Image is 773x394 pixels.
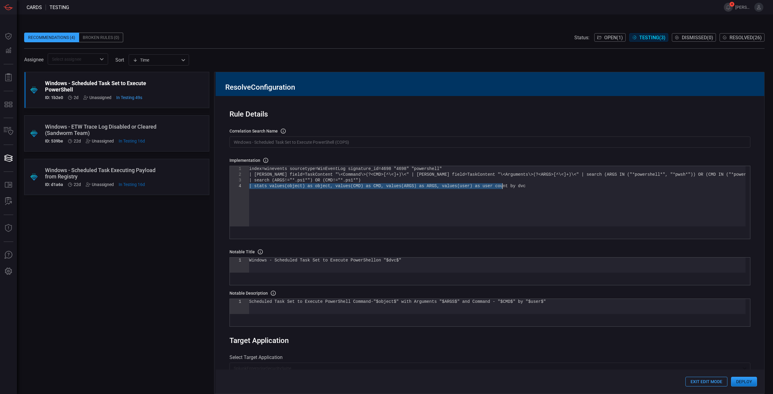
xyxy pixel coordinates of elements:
[249,172,401,177] span: | [PERSON_NAME] field=TaskContent "\<Command\>(?<CMD>[^\<]+)
[45,95,63,100] h5: ID: 1b2e0
[50,5,69,10] span: testing
[119,139,145,143] span: Sep 16, 2025 7:42 PM
[230,299,241,305] div: 1
[225,83,755,91] div: Resolve Configuration
[730,35,762,40] span: Resolved ( 26 )
[86,182,114,187] div: Unassigned
[1,43,16,58] button: Detections
[1,151,16,165] button: Cards
[249,184,376,188] span: | stats values(object) as object, values(CMD) as C
[376,258,401,263] span: on "$dvc$"
[79,33,123,42] div: Broken Rules (0)
[229,336,750,345] div: Target Application
[74,95,79,100] span: Sep 30, 2025 2:09 AM
[1,124,16,139] button: Inventory
[229,136,750,148] input: Correlation search name
[1,264,16,279] button: Preferences
[230,172,241,178] div: 2
[503,184,526,188] span: nt by dvc
[735,5,752,10] span: [PERSON_NAME].[PERSON_NAME]
[1,70,16,85] button: Reports
[401,172,553,177] span: \<" | [PERSON_NAME] field=TaskContent "\<Arguments\>(?<ARGS>
[230,178,241,183] div: 3
[116,95,142,100] span: Oct 02, 2025 11:16 AM
[639,35,666,40] span: Testing ( 3 )
[249,166,376,171] span: index=winevents sourcetype=WinEventLog signature_i
[234,365,741,371] p: SplunkEnterpriseSecuritySuite
[1,221,16,235] button: Threat Intelligence
[83,95,111,100] div: Unassigned
[376,184,503,188] span: MD, values(ARGS) as ARGS, values(user) as user cou
[45,167,165,180] div: Windows - Scheduled Task Executing Payload from Registry
[24,57,43,62] span: Assignee
[604,35,623,40] span: Open ( 1 )
[133,57,179,63] div: Time
[86,139,114,143] div: Unassigned
[249,299,374,304] span: Scheduled Task Set to Execute PowerShell Command-
[1,248,16,262] button: Ask Us A Question
[1,194,16,209] button: ALERT ANALYSIS
[24,33,79,42] div: Recommendations (4)
[50,55,96,63] input: Select assignee
[731,377,757,386] button: Deploy
[229,158,260,163] h3: Implementation
[229,129,278,133] h3: correlation search Name
[1,97,16,112] button: MITRE - Detection Posture
[230,258,241,263] div: 1
[27,5,42,10] span: Cards
[45,80,165,93] div: Windows - Scheduled Task Set to Execute PowerShell
[574,35,589,40] span: Status:
[230,166,241,172] div: 1
[229,249,255,254] h3: Notable Title
[229,354,750,360] label: Select Target Application
[229,291,268,296] h3: Notable Description
[629,33,668,42] button: Testing(3)
[685,377,727,386] button: Exit Edit Mode
[119,182,145,187] span: Sep 16, 2025 7:17 PM
[553,172,680,177] span: [^\<]+)\<" | search (ARGS IN ("*powershell*", "*pw
[672,33,716,42] button: Dismissed(0)
[45,182,63,187] h5: ID: d1a6a
[720,33,765,42] button: Resolved(26)
[45,123,165,136] div: Windows - ETW Trace Log Disabled or Cleared (Sandworm Team)
[376,166,442,171] span: d=4698 "4698" "powershell"
[74,139,81,143] span: Sep 10, 2025 12:38 AM
[115,57,124,63] label: sort
[1,178,16,192] button: Rule Catalog
[74,182,81,187] span: Sep 10, 2025 12:38 AM
[229,110,750,118] div: Rule Details
[500,299,546,304] span: $CMD$" by "$user$"
[730,2,734,7] span: 4
[230,183,241,189] div: 4
[98,55,106,63] button: Open
[594,33,626,42] button: Open(1)
[682,35,713,40] span: Dismissed ( 0 )
[374,299,500,304] span: "$object$" with Arguments "$ARGS$" and Command - "
[1,29,16,43] button: Dashboard
[724,3,733,12] button: 4
[249,258,376,263] span: Windows - Scheduled Task Set to Execute PowerShell
[45,139,63,143] h5: ID: 539be
[249,178,361,183] span: | search (ARGS!="*.ps1*") OR (CMD!="*.ps1*")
